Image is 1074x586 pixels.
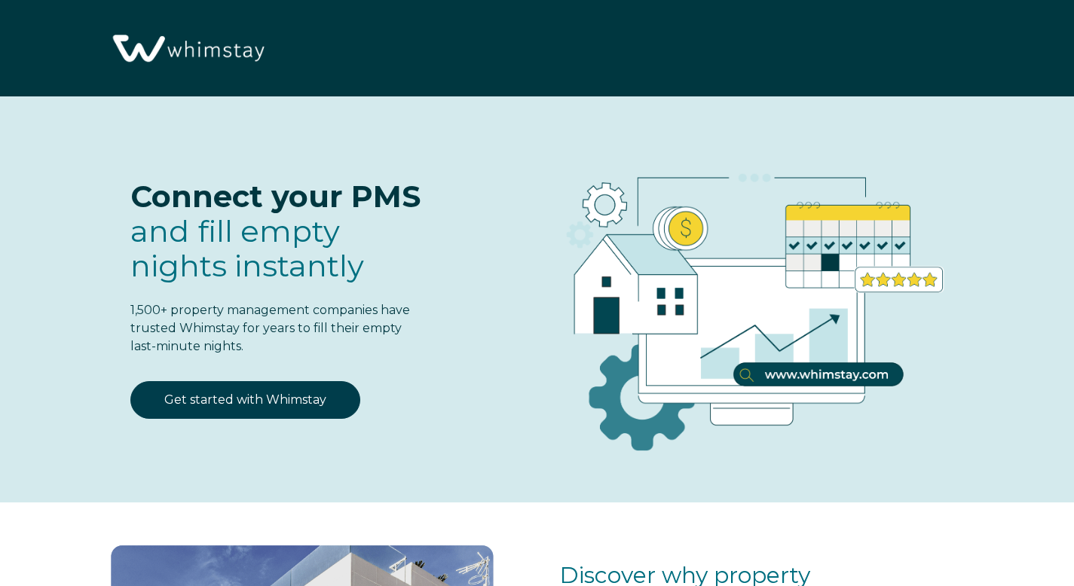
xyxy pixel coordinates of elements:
[130,303,410,353] span: 1,500+ property management companies have trusted Whimstay for years to fill their empty last-min...
[130,381,360,419] a: Get started with Whimstay
[130,212,364,284] span: fill empty nights instantly
[130,212,364,284] span: and
[106,8,269,91] img: Whimstay Logo-02 1
[130,178,421,215] span: Connect your PMS
[481,127,1011,475] img: RBO Ilustrations-03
